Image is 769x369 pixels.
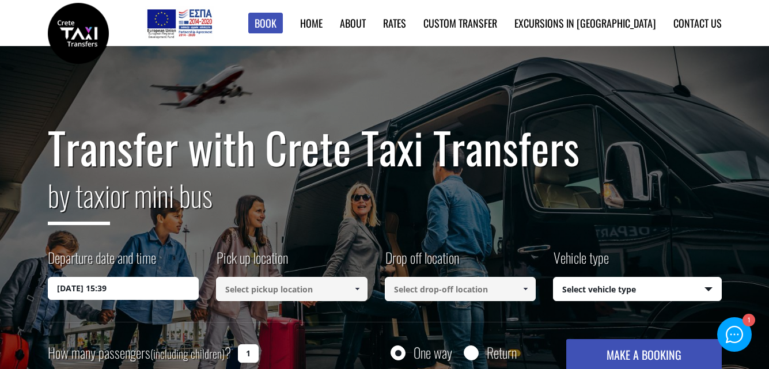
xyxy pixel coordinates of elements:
[553,248,609,277] label: Vehicle type
[514,16,656,31] a: Excursions in [GEOGRAPHIC_DATA]
[516,277,535,301] a: Show All Items
[673,16,722,31] a: Contact us
[340,16,366,31] a: About
[48,173,110,225] span: by taxi
[150,345,225,362] small: (including children)
[248,13,283,34] a: Book
[216,277,368,301] input: Select pickup location
[554,277,721,302] span: Select vehicle type
[48,172,722,234] h2: or mini bus
[423,16,497,31] a: Custom Transfer
[48,248,156,277] label: Departure date and time
[487,345,517,360] label: Return
[145,6,214,40] img: e-bannersEUERDF180X90.jpg
[743,314,755,327] div: 1
[216,248,288,277] label: Pick up location
[385,277,536,301] input: Select drop-off location
[48,26,109,38] a: Crete Taxi Transfers | Safe Taxi Transfer Services from to Heraklion Airport, Chania Airport, Ret...
[48,123,722,172] h1: Transfer with Crete Taxi Transfers
[347,277,366,301] a: Show All Items
[414,345,452,360] label: One way
[383,16,406,31] a: Rates
[48,339,231,367] label: How many passengers ?
[385,248,459,277] label: Drop off location
[300,16,323,31] a: Home
[48,3,109,64] img: Crete Taxi Transfers | Safe Taxi Transfer Services from to Heraklion Airport, Chania Airport, Ret...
